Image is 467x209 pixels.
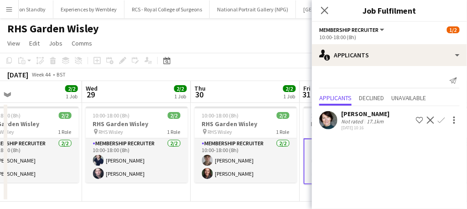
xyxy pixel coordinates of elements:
[86,84,98,92] span: Wed
[49,39,62,47] span: Jobs
[195,138,297,183] app-card-role: Membership Recruiter2/210:00-18:00 (8h)[PERSON_NAME][PERSON_NAME]
[99,128,124,135] span: RHS Wisley
[312,5,467,16] h3: Job Fulfilment
[167,128,181,135] span: 1 Role
[359,95,384,101] span: Declined
[391,95,426,101] span: Unavailable
[174,85,187,92] span: 2/2
[84,89,98,100] span: 29
[26,37,43,49] a: Edit
[302,89,311,100] span: 31
[193,89,206,100] span: 30
[304,107,406,184] app-job-card: 10:00-18:00 (8h)1/2RHS Garden Wisley RHS Wisley1 RoleMembership Recruiter1A1/210:00-18:00 (8h)[PE...
[125,0,210,18] button: RCS - Royal College of Surgeons
[312,44,467,66] div: Applicants
[304,84,311,92] span: Fri
[304,120,406,128] h3: RHS Garden Wisley
[4,37,24,49] a: View
[66,93,78,100] div: 1 Job
[210,0,296,18] button: National Portrait Gallery (NPG)
[29,39,40,47] span: Edit
[341,110,389,118] div: [PERSON_NAME]
[68,37,96,49] a: Comms
[7,22,99,36] h1: RHS Garden Wisley
[365,118,385,125] div: 17.1km
[57,71,66,78] div: BST
[208,128,233,135] span: RHS Wisley
[202,112,239,119] span: 10:00-18:00 (8h)
[195,107,297,183] app-job-card: 10:00-18:00 (8h)2/2RHS Garden Wisley RHS Wisley1 RoleMembership Recruiter2/210:00-18:00 (8h)[PERS...
[30,71,53,78] span: Week 44
[86,138,188,183] app-card-role: Membership Recruiter2/210:00-18:00 (8h)[PERSON_NAME][PERSON_NAME]
[283,85,296,92] span: 2/2
[65,85,78,92] span: 2/2
[59,112,72,119] span: 2/2
[86,107,188,183] app-job-card: 10:00-18:00 (8h)2/2RHS Garden Wisley RHS Wisley1 RoleMembership Recruiter2/210:00-18:00 (8h)[PERS...
[296,0,416,18] button: [GEOGRAPHIC_DATA] ([GEOGRAPHIC_DATA])
[175,93,187,100] div: 1 Job
[304,138,406,184] app-card-role: Membership Recruiter1A1/210:00-18:00 (8h)[PERSON_NAME]
[168,112,181,119] span: 2/2
[72,39,92,47] span: Comms
[284,93,296,100] div: 1 Job
[53,0,125,18] button: Experiences by Wembley
[86,120,188,128] h3: RHS Garden Wisley
[319,34,460,41] div: 10:00-18:00 (8h)
[195,84,206,92] span: Thu
[311,112,348,119] span: 10:00-18:00 (8h)
[319,26,379,33] span: Membership Recruiter
[7,39,20,47] span: View
[341,118,365,125] div: Not rated
[7,70,28,79] div: [DATE]
[58,128,72,135] span: 1 Role
[45,37,66,49] a: Jobs
[341,125,389,131] div: [DATE] 10:16
[319,95,352,101] span: Applicants
[277,112,290,119] span: 2/2
[93,112,130,119] span: 10:00-18:00 (8h)
[319,26,386,33] button: Membership Recruiter
[447,26,460,33] span: 1/2
[195,120,297,128] h3: RHS Garden Wisley
[276,128,290,135] span: 1 Role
